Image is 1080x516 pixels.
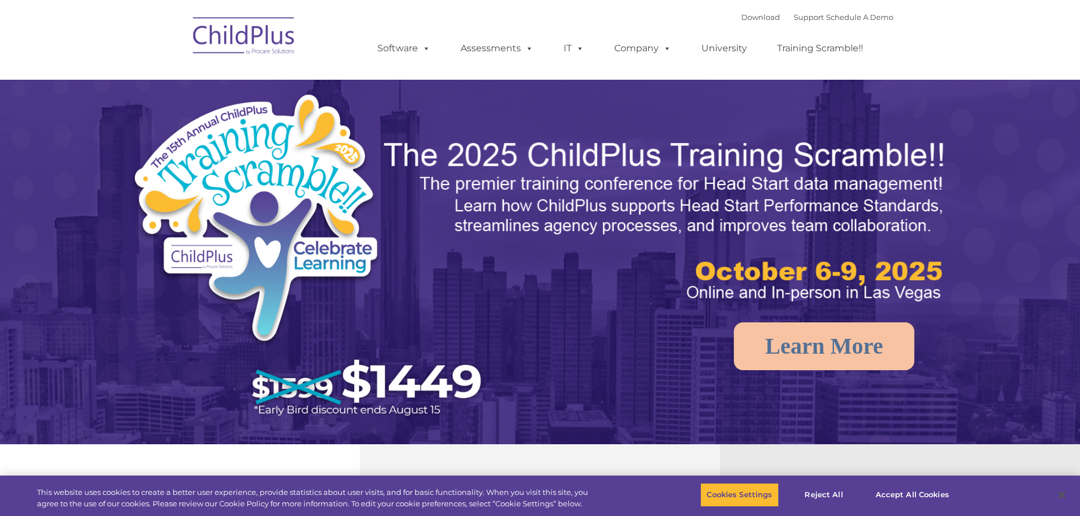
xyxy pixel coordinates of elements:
[158,75,193,84] span: Last name
[690,37,758,60] a: University
[826,13,893,22] a: Schedule A Demo
[158,122,207,130] span: Phone number
[869,483,955,507] button: Accept All Cookies
[789,483,860,507] button: Reject All
[700,483,778,507] button: Cookies Settings
[766,37,874,60] a: Training Scramble!!
[741,13,780,22] a: Download
[741,13,893,22] font: |
[1049,482,1074,507] button: Close
[794,13,824,22] a: Support
[734,322,914,370] a: Learn More
[187,9,301,66] img: ChildPlus by Procare Solutions
[449,37,545,60] a: Assessments
[552,37,596,60] a: IT
[37,487,594,509] div: This website uses cookies to create a better user experience, provide statistics about user visit...
[603,37,683,60] a: Company
[366,37,442,60] a: Software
